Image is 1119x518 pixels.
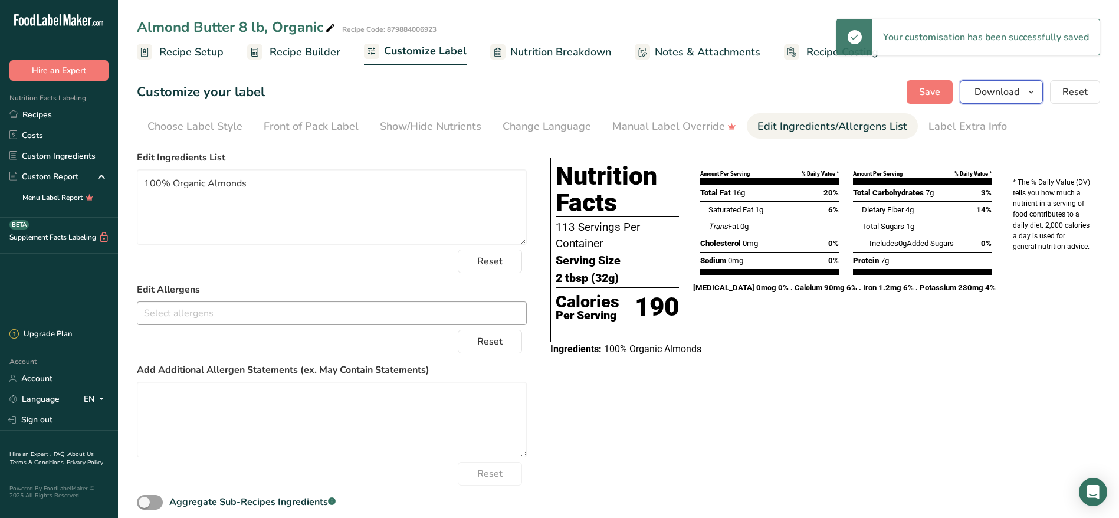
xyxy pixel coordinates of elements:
[550,343,602,355] span: Ingredients:
[556,311,619,320] p: Per Serving
[802,170,839,178] div: % Daily Value *
[10,458,67,467] a: Terms & Conditions .
[67,458,103,467] a: Privacy Policy
[9,389,60,409] a: Language
[1062,85,1088,99] span: Reset
[862,222,904,231] span: Total Sugars
[9,329,72,340] div: Upgrade Plan
[556,293,619,311] p: Calories
[380,119,481,135] div: Show/Hide Nutrients
[270,44,340,60] span: Recipe Builder
[960,80,1043,104] button: Download
[700,170,750,178] div: Amount Per Serving
[458,330,522,353] button: Reset
[477,467,503,481] span: Reset
[862,205,904,214] span: Dietary Fiber
[881,256,889,265] span: 7g
[655,44,760,60] span: Notes & Attachments
[755,205,763,214] span: 1g
[137,39,224,65] a: Recipe Setup
[9,450,51,458] a: Hire an Expert .
[9,171,78,183] div: Custom Report
[700,188,731,197] span: Total Fat
[54,450,68,458] a: FAQ .
[264,119,359,135] div: Front of Pack Label
[9,60,109,81] button: Hire an Expert
[9,220,29,230] div: BETA
[612,119,736,135] div: Manual Label Override
[477,335,503,349] span: Reset
[828,238,839,250] span: 0%
[872,19,1100,55] div: Your customisation has been successfully saved
[384,43,467,59] span: Customize Label
[919,85,940,99] span: Save
[147,119,242,135] div: Choose Label Style
[9,485,109,499] div: Powered By FoodLabelMaker © 2025 All Rights Reserved
[981,238,992,250] span: 0%
[974,85,1019,99] span: Download
[853,188,924,197] span: Total Carbohydrates
[907,80,953,104] button: Save
[137,17,337,38] div: Almond Butter 8 lb, Organic
[635,39,760,65] a: Notes & Attachments
[928,119,1007,135] div: Label Extra Info
[954,170,992,178] div: % Daily Value *
[757,119,907,135] div: Edit Ingredients/Allergens List
[823,187,839,199] span: 20%
[137,304,526,322] input: Select allergens
[458,250,522,273] button: Reset
[708,222,728,231] i: Trans
[635,288,679,327] p: 190
[906,222,914,231] span: 1g
[556,252,621,270] span: Serving Size
[693,282,999,294] p: [MEDICAL_DATA] 0mcg 0% . Calcium 90mg 6% . Iron 1.2mg 6% . Potassium 230mg 4%
[898,239,907,248] span: 0g
[700,256,726,265] span: Sodium
[247,39,340,65] a: Recipe Builder
[159,44,224,60] span: Recipe Setup
[976,204,992,216] span: 14%
[708,222,739,231] span: Fat
[458,462,522,486] button: Reset
[556,219,679,252] p: 113 Servings Per Container
[9,450,94,467] a: About Us .
[869,239,954,248] span: Includes Added Sugars
[1050,80,1100,104] button: Reset
[728,256,743,265] span: 0mg
[84,392,109,406] div: EN
[1013,177,1090,252] p: * The % Daily Value (DV) tells you how much a nutrient in a serving of food contributes to a dail...
[556,163,679,217] h1: Nutrition Facts
[477,254,503,268] span: Reset
[137,150,527,165] label: Edit Ingredients List
[740,222,749,231] span: 0g
[137,83,265,102] h1: Customize your label
[137,283,527,297] label: Edit Allergens
[1079,478,1107,506] div: Open Intercom Messenger
[556,270,619,287] span: 2 tbsp (32g)
[981,187,992,199] span: 3%
[743,239,758,248] span: 0mg
[604,343,701,355] span: 100% Organic Almonds
[510,44,611,60] span: Nutrition Breakdown
[828,255,839,267] span: 0%
[700,239,741,248] span: Cholesterol
[364,38,467,66] a: Customize Label
[828,204,839,216] span: 6%
[784,39,878,65] a: Recipe Costing
[503,119,591,135] div: Change Language
[926,188,934,197] span: 7g
[169,495,336,509] div: Aggregate Sub-Recipes Ingredients
[490,39,611,65] a: Nutrition Breakdown
[342,24,437,35] div: Recipe Code: 879884006923
[806,44,878,60] span: Recipe Costing
[708,205,753,214] span: Saturated Fat
[733,188,745,197] span: 16g
[853,170,903,178] div: Amount Per Serving
[905,205,914,214] span: 4g
[137,363,527,377] label: Add Additional Allergen Statements (ex. May Contain Statements)
[853,256,879,265] span: Protein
